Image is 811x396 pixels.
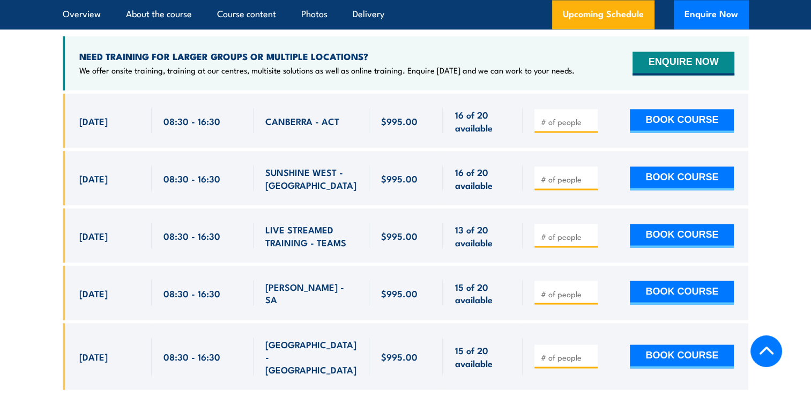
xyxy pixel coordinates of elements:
[79,287,108,299] span: [DATE]
[79,114,108,127] span: [DATE]
[79,172,108,184] span: [DATE]
[455,223,511,248] span: 13 of 20 available
[381,229,418,241] span: $995.00
[630,281,734,304] button: BOOK COURSE
[540,288,594,299] input: # of people
[79,229,108,241] span: [DATE]
[455,343,511,369] span: 15 of 20 available
[630,224,734,247] button: BOOK COURSE
[455,108,511,133] span: 16 of 20 available
[540,116,594,127] input: # of people
[455,280,511,305] span: 15 of 20 available
[633,52,734,75] button: ENQUIRE NOW
[455,165,511,190] span: 16 of 20 available
[630,109,734,133] button: BOOK COURSE
[381,114,418,127] span: $995.00
[630,166,734,190] button: BOOK COURSE
[381,287,418,299] span: $995.00
[163,114,220,127] span: 08:30 - 16:30
[163,350,220,362] span: 08:30 - 16:30
[79,50,575,62] h4: NEED TRAINING FOR LARGER GROUPS OR MULTIPLE LOCATIONS?
[265,114,339,127] span: CANBERRA - ACT
[381,172,418,184] span: $995.00
[79,65,575,76] p: We offer onsite training, training at our centres, multisite solutions as well as online training...
[540,351,594,362] input: # of people
[163,287,220,299] span: 08:30 - 16:30
[79,350,108,362] span: [DATE]
[540,231,594,241] input: # of people
[630,344,734,368] button: BOOK COURSE
[265,223,358,248] span: LIVE STREAMED TRAINING - TEAMS
[163,172,220,184] span: 08:30 - 16:30
[265,280,358,305] span: [PERSON_NAME] - SA
[163,229,220,241] span: 08:30 - 16:30
[265,165,358,190] span: SUNSHINE WEST - [GEOGRAPHIC_DATA]
[540,173,594,184] input: # of people
[381,350,418,362] span: $995.00
[265,338,358,375] span: [GEOGRAPHIC_DATA] - [GEOGRAPHIC_DATA]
